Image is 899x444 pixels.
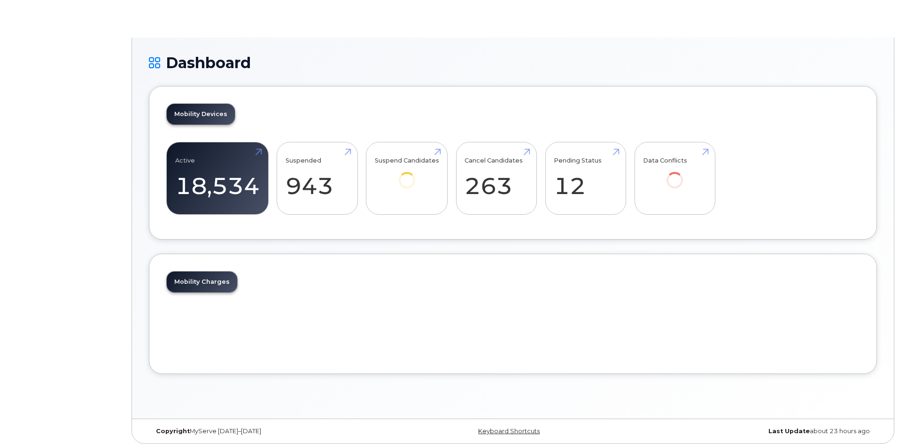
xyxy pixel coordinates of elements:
a: Data Conflicts [643,148,706,202]
a: Mobility Charges [167,272,237,292]
strong: Last Update [768,428,810,435]
a: Keyboard Shortcuts [478,428,540,435]
a: Pending Status 12 [554,148,617,210]
a: Cancel Candidates 263 [465,148,528,210]
a: Suspend Candidates [375,148,439,202]
h1: Dashboard [149,55,877,71]
strong: Copyright [156,428,190,435]
a: Suspended 943 [286,148,349,210]
a: Active 18,534 [175,148,260,210]
div: about 23 hours ago [634,428,877,435]
div: MyServe [DATE]–[DATE] [149,428,392,435]
a: Mobility Devices [167,104,235,125]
